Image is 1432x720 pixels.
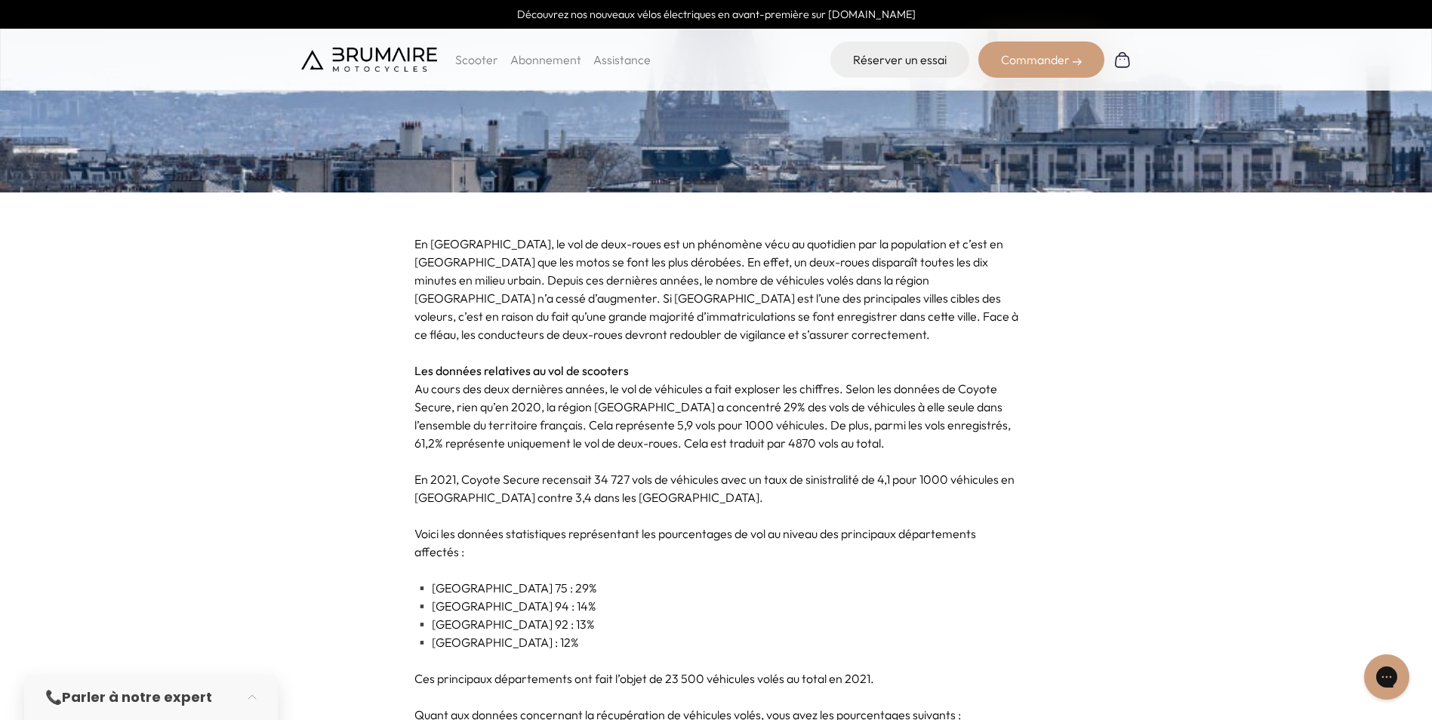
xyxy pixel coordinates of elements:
[455,51,498,69] p: Scooter
[414,235,1018,343] p: En [GEOGRAPHIC_DATA], le vol de deux-roues est un phénomène vécu au quotidien par la population e...
[1113,51,1132,69] img: Panier
[414,362,1018,380] h1: Les données relatives au vol de scooters
[414,633,1018,651] p: ▪️ [GEOGRAPHIC_DATA] : 12%
[414,579,1018,597] p: ▪️ [GEOGRAPHIC_DATA] 75 : 29%
[301,48,437,72] img: Brumaire Motocycles
[414,470,1018,506] p: En 2021, Coyote Secure recensait 34 727 vols de véhicules avec un taux de sinistralité de 4,1 pou...
[978,42,1104,78] div: Commander
[593,52,651,67] a: Assistance
[414,525,1018,561] p: Voici les données statistiques représentant les pourcentages de vol au niveau des principaux dépa...
[510,52,581,67] a: Abonnement
[414,615,1018,633] p: ▪️ [GEOGRAPHIC_DATA] 92 : 13%
[414,380,1018,452] p: Au cours des deux dernières années, le vol de véhicules a fait exploser les chiffres. Selon les d...
[414,597,1018,615] p: ▪️ [GEOGRAPHIC_DATA] 94 : 14%
[830,42,969,78] a: Réserver un essai
[414,669,1018,688] p: Ces principaux départements ont fait l’objet de 23 500 véhicules volés au total en 2021.
[1073,57,1082,66] img: right-arrow-2.png
[1357,649,1417,705] iframe: Gorgias live chat messenger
